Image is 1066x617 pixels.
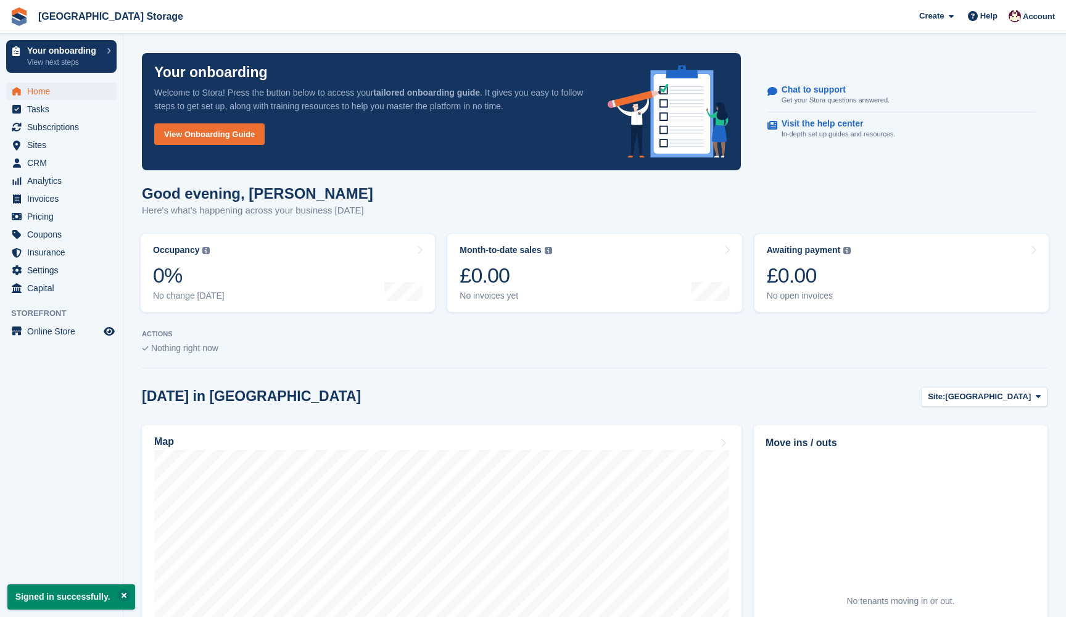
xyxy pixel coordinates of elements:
p: Signed in successfully. [7,584,135,610]
a: menu [6,262,117,279]
a: menu [6,280,117,297]
span: Sites [27,136,101,154]
img: Andrew Lacey [1009,10,1021,22]
img: stora-icon-8386f47178a22dfd0bd8f6a31ec36ba5ce8667c1dd55bd0f319d3a0aa187defe.svg [10,7,28,26]
div: No invoices yet [460,291,552,301]
h2: Move ins / outs [766,436,1036,450]
p: In-depth set up guides and resources. [782,129,896,139]
span: Nothing right now [151,343,218,353]
img: icon-info-grey-7440780725fd019a000dd9b08b2336e03edf1995a4989e88bcd33f0948082b44.svg [843,247,851,254]
span: Insurance [27,244,101,261]
h2: [DATE] in [GEOGRAPHIC_DATA] [142,388,361,405]
p: View next steps [27,57,101,68]
div: No change [DATE] [153,291,225,301]
a: [GEOGRAPHIC_DATA] Storage [33,6,188,27]
span: Account [1023,10,1055,23]
p: Get your Stora questions answered. [782,95,890,106]
span: Subscriptions [27,118,101,136]
a: Awaiting payment £0.00 No open invoices [754,234,1049,312]
p: Welcome to Stora! Press the button below to access your . It gives you easy to follow steps to ge... [154,86,588,113]
a: Month-to-date sales £0.00 No invoices yet [447,234,742,312]
div: No tenants moving in or out. [846,595,954,608]
a: Your onboarding View next steps [6,40,117,73]
img: onboarding-info-6c161a55d2c0e0a8cae90662b2fe09162a5109e8cc188191df67fb4f79e88e88.svg [608,65,729,158]
a: Chat to support Get your Stora questions answered. [767,78,1036,112]
span: Create [919,10,944,22]
span: Analytics [27,172,101,189]
h1: Good evening, [PERSON_NAME] [142,185,373,202]
a: View Onboarding Guide [154,123,265,145]
a: menu [6,118,117,136]
button: Site: [GEOGRAPHIC_DATA] [921,387,1047,407]
img: icon-info-grey-7440780725fd019a000dd9b08b2336e03edf1995a4989e88bcd33f0948082b44.svg [545,247,552,254]
img: icon-info-grey-7440780725fd019a000dd9b08b2336e03edf1995a4989e88bcd33f0948082b44.svg [202,247,210,254]
span: Pricing [27,208,101,225]
span: [GEOGRAPHIC_DATA] [945,391,1031,403]
p: Visit the help center [782,118,886,129]
span: Invoices [27,190,101,207]
a: menu [6,172,117,189]
a: Occupancy 0% No change [DATE] [141,234,435,312]
div: £0.00 [767,263,851,288]
p: Your onboarding [154,65,268,80]
div: Occupancy [153,245,199,255]
div: No open invoices [767,291,851,301]
span: Tasks [27,101,101,118]
span: Home [27,83,101,100]
a: menu [6,244,117,261]
h2: Map [154,436,174,447]
span: Help [980,10,998,22]
span: Site: [928,391,945,403]
a: menu [6,208,117,225]
a: Preview store [102,324,117,339]
div: Awaiting payment [767,245,841,255]
a: menu [6,154,117,172]
a: menu [6,101,117,118]
span: Settings [27,262,101,279]
strong: tailored onboarding guide [373,88,480,97]
div: £0.00 [460,263,552,288]
span: Coupons [27,226,101,243]
span: CRM [27,154,101,172]
span: Storefront [11,307,123,320]
p: Here's what's happening across your business [DATE] [142,204,373,218]
a: menu [6,83,117,100]
p: ACTIONS [142,330,1047,338]
a: menu [6,190,117,207]
span: Online Store [27,323,101,340]
div: Month-to-date sales [460,245,541,255]
a: menu [6,323,117,340]
span: Capital [27,280,101,297]
img: blank_slate_check_icon-ba018cac091ee9be17c0a81a6c232d5eb81de652e7a59be601be346b1b6ddf79.svg [142,346,149,351]
p: Chat to support [782,85,880,95]
a: menu [6,226,117,243]
div: 0% [153,263,225,288]
p: Your onboarding [27,46,101,55]
a: Visit the help center In-depth set up guides and resources. [767,112,1036,146]
a: menu [6,136,117,154]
